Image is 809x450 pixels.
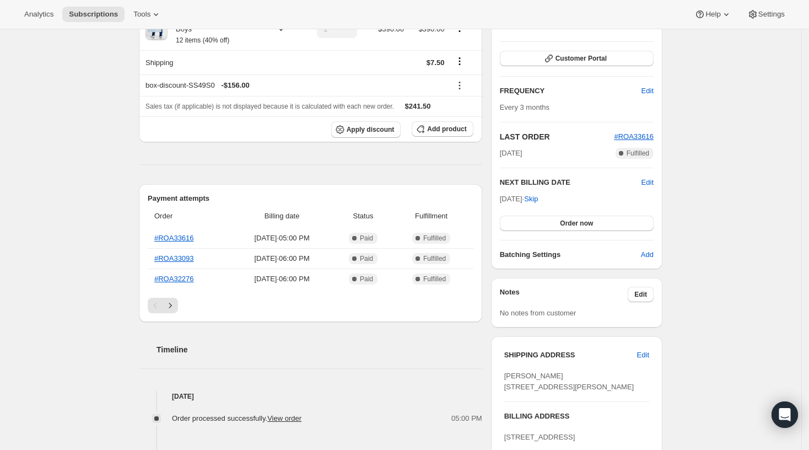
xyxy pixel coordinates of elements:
span: [DATE] · 06:00 PM [234,274,331,285]
span: [PERSON_NAME] [STREET_ADDRESS][PERSON_NAME] [504,372,634,391]
button: Subscriptions [62,7,125,22]
span: Edit [637,350,649,361]
span: 05:00 PM [451,413,482,424]
button: Apply discount [331,121,401,138]
span: [DATE] · [500,195,538,203]
span: $241.50 [405,102,431,110]
span: Fulfillment [396,211,467,222]
span: Customer Portal [555,54,607,63]
div: box-discount-SS49S0 [145,80,444,91]
h3: SHIPPING ADDRESS [504,350,637,361]
span: Fulfilled [423,254,446,263]
button: Edit [641,177,654,188]
h2: NEXT BILLING DATE [500,177,641,188]
span: Apply discount [347,125,395,134]
th: Order [148,204,230,228]
span: - $156.00 [221,80,249,91]
a: View order [267,414,301,422]
button: Edit [628,287,654,302]
h2: Payment attempts [148,193,473,204]
h2: Timeline [157,344,482,355]
span: Settings [758,10,785,19]
span: Sales tax (if applicable) is not displayed because it is calculated with each new order. [145,103,394,110]
a: #ROA32276 [154,275,194,283]
th: Shipping [139,50,302,74]
span: Order processed successfully. [172,414,301,422]
span: Edit [634,290,647,299]
button: #ROA33616 [614,131,654,142]
span: Add [641,249,654,260]
span: Order now [560,219,593,228]
span: [DATE] [500,148,522,159]
div: Open Intercom Messenger [772,401,798,428]
button: Edit [635,82,660,100]
h3: BILLING ADDRESS [504,411,649,422]
span: Skip [524,194,538,205]
span: Add product [427,125,466,133]
small: 12 items (40% off) [176,36,229,44]
button: Skip [517,190,544,208]
a: #ROA33093 [154,254,194,262]
h4: [DATE] [139,391,482,402]
span: Fulfilled [423,234,446,243]
button: Add product [412,121,473,137]
span: Paid [360,254,373,263]
span: Billing date [234,211,331,222]
a: #ROA33616 [614,132,654,141]
h3: Notes [500,287,628,302]
div: Kids' Box of Awesome – Boys [168,13,267,46]
button: Order now [500,216,654,231]
button: Next [163,298,178,313]
button: Customer Portal [500,51,654,66]
span: Edit [641,85,654,97]
button: Shipping actions [451,55,468,67]
button: Analytics [18,7,60,22]
button: Help [688,7,738,22]
span: Analytics [24,10,53,19]
span: [STREET_ADDRESS] [504,433,575,441]
nav: Pagination [148,298,473,313]
span: Subscriptions [69,10,118,19]
span: $7.50 [427,58,445,67]
span: Tools [133,10,150,19]
h2: LAST ORDER [500,131,614,142]
span: Paid [360,275,373,283]
button: Settings [741,7,791,22]
span: Help [705,10,720,19]
button: Edit [630,346,656,364]
span: Every 3 months [500,103,549,111]
a: #ROA33616 [154,234,194,242]
span: Fulfilled [627,149,649,158]
span: No notes from customer [500,309,576,317]
span: [DATE] · 05:00 PM [234,233,331,244]
button: Tools [127,7,168,22]
h6: Batching Settings [500,249,641,260]
span: Status [337,211,389,222]
h2: FREQUENCY [500,85,641,97]
button: Add [634,246,660,264]
span: [DATE] · 06:00 PM [234,253,331,264]
span: Fulfilled [423,275,446,283]
span: Paid [360,234,373,243]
